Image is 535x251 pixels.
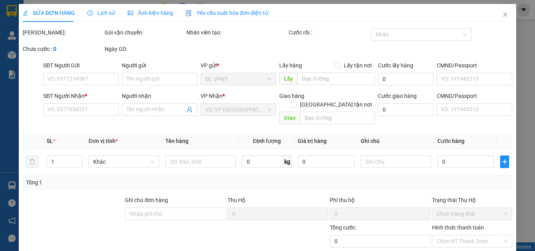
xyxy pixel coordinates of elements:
div: Người nhận [122,92,197,100]
label: Ghi chú đơn hàng [125,197,168,203]
span: close [502,11,508,18]
span: Lấy hàng [279,62,302,69]
span: Định lượng [253,138,280,144]
div: Tổng: 1 [26,178,207,187]
input: Cước lấy hàng [378,73,434,85]
span: Thu Hộ [227,197,245,203]
button: delete [26,155,38,168]
b: Phúc An Express [10,51,41,101]
span: plus [501,159,509,165]
div: SĐT Người Gửi [43,61,119,70]
b: Gửi khách hàng [48,11,78,48]
span: ĐL VPNT [205,73,271,85]
img: logo.jpg [10,10,49,49]
button: Close [494,4,516,26]
div: CMND/Passport [437,61,512,70]
div: CMND/Passport [437,92,512,100]
span: edit [23,10,28,16]
span: Tổng cước [330,224,356,231]
span: user-add [186,107,193,113]
span: Yêu cầu xuất hóa đơn điện tử [186,10,268,16]
input: Ghi Chú [361,155,431,168]
span: Ảnh kiện hàng [128,10,173,16]
span: Tên hàng [165,138,188,144]
span: Chọn trạng thái [437,208,508,220]
input: Ghi chú đơn hàng [125,208,226,220]
div: Trạng thái Thu Hộ [432,196,512,204]
b: 0 [53,46,56,52]
span: Giá trị hàng [298,138,327,144]
span: Giao [279,112,300,124]
div: VP gửi [201,61,276,70]
span: clock-circle [87,10,93,16]
span: [GEOGRAPHIC_DATA] tận nơi [296,100,374,109]
span: Khác [93,156,154,168]
div: Người gửi [122,61,197,70]
span: Giao hàng [279,93,304,99]
span: Lấy tận nơi [340,61,374,70]
div: Nhân viên tạo: [186,28,287,37]
img: icon [186,10,192,16]
li: (c) 2017 [66,37,108,47]
th: Ghi chú [358,134,434,149]
label: Hình thức thanh toán [432,224,484,231]
input: Dọc đường [297,72,374,85]
b: [DOMAIN_NAME] [66,30,108,36]
div: Chưa cước : [23,45,103,53]
span: Cước hàng [437,138,465,144]
img: logo.jpg [85,10,104,29]
div: Gói vận chuyển: [105,28,185,37]
button: plus [500,155,509,168]
span: Lấy [279,72,297,85]
label: Cước giao hàng [378,93,416,99]
div: Ngày GD: [105,45,185,53]
input: Dọc đường [300,112,374,124]
span: SL [47,138,53,144]
span: Đơn vị tính [89,138,118,144]
div: [PERSON_NAME]: [23,28,103,37]
label: Cước lấy hàng [378,62,413,69]
input: VD: Bàn, Ghế [165,155,236,168]
span: kg [284,155,291,168]
span: VP Nhận [201,93,222,99]
span: SỬA ĐƠN HÀNG [23,10,75,16]
div: Phí thu hộ [330,196,430,208]
span: Lịch sử [87,10,115,16]
span: picture [128,10,133,16]
div: Cước rồi : [289,28,369,37]
div: SĐT Người Nhận [43,92,119,100]
input: Cước giao hàng [378,103,434,116]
